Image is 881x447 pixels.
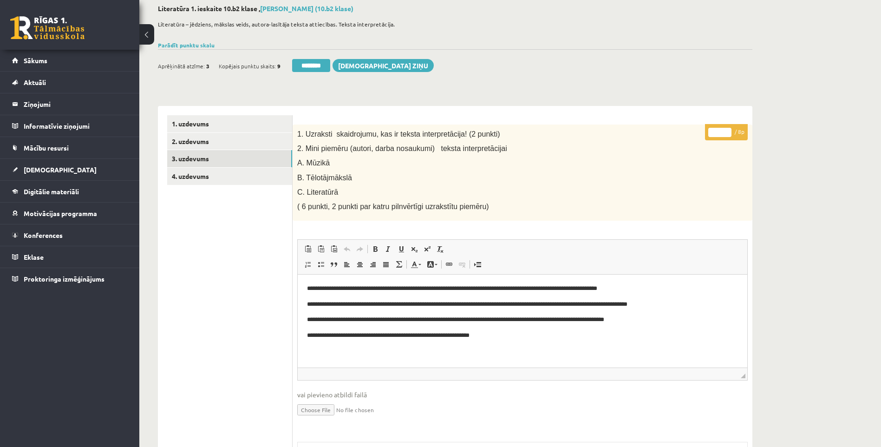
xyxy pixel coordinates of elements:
[24,56,47,65] span: Sākums
[314,258,327,270] a: Insert/Remove Bulleted List
[24,165,97,174] span: [DEMOGRAPHIC_DATA]
[158,20,748,28] p: Literatūra – jēdziens, mākslas veids, autora-lasītāja teksta attiecības. Teksta interpretācija.
[327,258,340,270] a: Block Quote
[340,258,353,270] a: Align Left
[421,243,434,255] a: Superscript
[379,258,392,270] a: Justify
[297,188,338,196] span: C. Literatūrā
[297,390,748,400] span: vai pievieno atbildi failā
[12,224,128,246] a: Konferences
[12,115,128,137] a: Informatīvie ziņojumi
[392,258,405,270] a: Math
[327,243,340,255] a: Paste from Word
[24,209,97,217] span: Motivācijas programma
[353,243,366,255] a: Redo (Ctrl+Y)
[158,5,752,13] h2: Literatūra 1. ieskaite 10.b2 klase ,
[167,150,292,167] a: 3. uzdevums
[24,275,104,283] span: Proktoringa izmēģinājums
[12,246,128,268] a: Eklase
[353,258,366,270] a: Center
[158,59,205,73] span: Aprēķinātā atzīme:
[297,203,489,210] span: ( 6 punkti, 2 punkti par katru pilnvērtīgi uzrakstītu piemēru)
[12,159,128,180] a: [DEMOGRAPHIC_DATA]
[314,243,327,255] a: Paste as plain text (Ctrl+Shift+V)
[12,50,128,71] a: Sākums
[424,258,440,270] a: Background Color
[408,258,424,270] a: Text Color
[9,9,439,19] body: Editor, wiswyg-editor-47433935637940-1760005424-653
[24,93,128,115] legend: Ziņojumi
[741,374,745,378] span: Resize
[12,203,128,224] a: Motivācijas programma
[301,243,314,255] a: Paste (Ctrl+V)
[24,231,63,239] span: Konferences
[366,258,379,270] a: Align Right
[395,243,408,255] a: Underline (Ctrl+U)
[158,41,215,49] a: Parādīt punktu skalu
[333,59,434,72] a: [DEMOGRAPHIC_DATA] ziņu
[340,243,353,255] a: Undo (Ctrl+Z)
[443,258,456,270] a: Link (Ctrl+K)
[301,258,314,270] a: Insert/Remove Numbered List
[10,16,85,39] a: Rīgas 1. Tālmācības vidusskola
[408,243,421,255] a: Subscript
[297,159,330,167] span: A. Mūzikā
[298,275,747,368] iframe: Editor, wiswyg-editor-user-answer-47433935319020
[24,144,69,152] span: Mācību resursi
[297,130,500,138] span: 1. Uzraksti skaidrojumu, kas ir teksta interpretācija! (2 punkti)
[24,253,44,261] span: Eklase
[369,243,382,255] a: Bold (Ctrl+B)
[12,268,128,289] a: Proktoringa izmēģinājums
[705,124,748,140] p: / 8p
[24,78,46,86] span: Aktuāli
[456,258,469,270] a: Unlink
[167,115,292,132] a: 1. uzdevums
[260,4,353,13] a: [PERSON_NAME] (10.b2 klase)
[277,59,281,73] span: 9
[24,187,79,196] span: Digitālie materiāli
[12,93,128,115] a: Ziņojumi
[297,145,507,152] span: 2. Mini piemēru (autori, darba nosaukumi) teksta interpretācijai
[12,72,128,93] a: Aktuāli
[382,243,395,255] a: Italic (Ctrl+I)
[12,137,128,158] a: Mācību resursi
[206,59,209,73] span: 3
[12,181,128,202] a: Digitālie materiāli
[434,243,447,255] a: Remove Format
[219,59,276,73] span: Kopējais punktu skaits:
[297,174,352,182] span: B. Tēlotājmākslā
[471,258,484,270] a: Insert Page Break for Printing
[24,115,128,137] legend: Informatīvie ziņojumi
[167,168,292,185] a: 4. uzdevums
[167,133,292,150] a: 2. uzdevums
